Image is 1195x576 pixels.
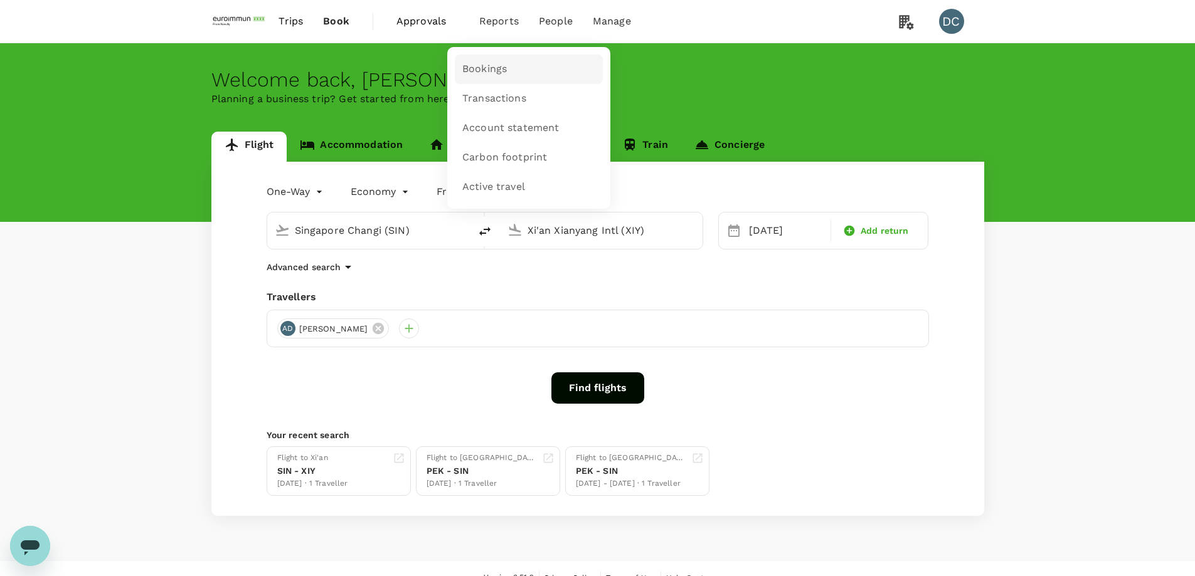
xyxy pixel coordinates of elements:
[539,14,573,29] span: People
[462,62,507,76] span: Bookings
[277,318,390,338] div: AD[PERSON_NAME]
[287,132,416,162] a: Accommodation
[455,113,603,143] a: Account statement
[277,452,348,464] div: Flight to Xi'an
[396,14,459,29] span: Approvals
[462,92,526,106] span: Transactions
[427,452,537,464] div: Flight to [GEOGRAPHIC_DATA]
[462,150,547,165] span: Carbon footprint
[694,229,696,231] button: Open
[551,372,644,404] button: Find flights
[427,478,537,490] div: [DATE] · 1 Traveller
[576,452,686,464] div: Flight to [GEOGRAPHIC_DATA]
[593,14,631,29] span: Manage
[470,216,500,246] button: delete
[211,8,269,35] img: EUROIMMUN (South East Asia) Pte. Ltd.
[576,478,686,490] div: [DATE] - [DATE] · 1 Traveller
[939,9,964,34] div: DC
[479,14,519,29] span: Reports
[462,121,560,135] span: Account statement
[10,526,50,566] iframe: Button to launch messaging window
[211,68,984,92] div: Welcome back , [PERSON_NAME] .
[292,323,376,335] span: [PERSON_NAME]
[528,221,676,240] input: Going to
[267,182,326,202] div: One-Way
[351,182,412,202] div: Economy
[437,184,582,199] button: Frequent flyer programme
[437,184,566,199] p: Frequent flyer programme
[576,464,686,478] div: PEK - SIN
[211,92,984,107] p: Planning a business trip? Get started from here.
[267,429,929,441] p: Your recent search
[280,321,295,336] div: AD
[277,478,348,490] div: [DATE] · 1 Traveller
[427,464,537,478] div: PEK - SIN
[267,290,929,305] div: Travellers
[861,224,909,238] span: Add return
[279,14,303,29] span: Trips
[211,132,287,162] a: Flight
[455,143,603,172] a: Carbon footprint
[609,132,681,162] a: Train
[681,132,778,162] a: Concierge
[455,172,603,202] a: Active travel
[461,229,464,231] button: Open
[455,55,603,84] a: Bookings
[416,132,512,162] a: Long stay
[744,218,828,243] div: [DATE]
[295,221,443,240] input: Depart from
[462,180,525,194] span: Active travel
[267,259,356,275] button: Advanced search
[277,464,348,478] div: SIN - XIY
[323,14,349,29] span: Book
[455,84,603,113] a: Transactions
[267,261,341,273] p: Advanced search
